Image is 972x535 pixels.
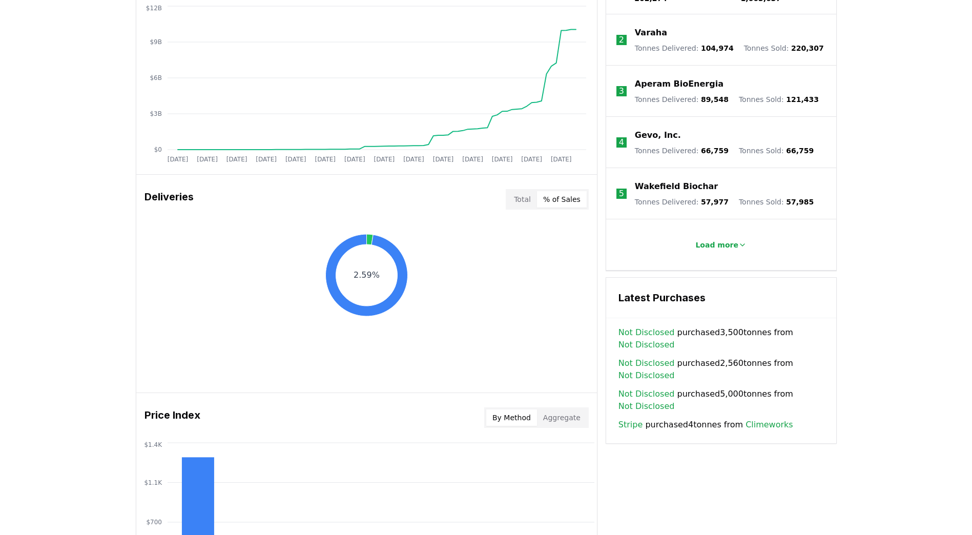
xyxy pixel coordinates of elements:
[344,156,365,163] tspan: [DATE]
[226,156,247,163] tspan: [DATE]
[791,44,824,52] span: 220,307
[618,339,675,351] a: Not Disclosed
[150,110,162,117] tspan: $3B
[635,146,729,156] p: Tonnes Delivered :
[635,94,729,105] p: Tonnes Delivered :
[619,188,624,200] p: 5
[618,369,675,382] a: Not Disclosed
[315,156,336,163] tspan: [DATE]
[146,5,161,12] tspan: $12B
[521,156,542,163] tspan: [DATE]
[739,146,814,156] p: Tonnes Sold :
[635,197,729,207] p: Tonnes Delivered :
[701,44,734,52] span: 104,974
[635,27,667,39] a: Varaha
[701,198,729,206] span: 57,977
[619,34,624,46] p: 2
[618,419,643,431] a: Stripe
[167,156,188,163] tspan: [DATE]
[635,129,681,141] a: Gevo, Inc.
[197,156,218,163] tspan: [DATE]
[695,240,738,250] p: Load more
[256,156,277,163] tspan: [DATE]
[701,95,729,104] span: 89,548
[786,95,819,104] span: 121,433
[618,357,824,382] span: purchased 2,560 tonnes from
[635,78,723,90] a: Aperam BioEnergia
[462,156,483,163] tspan: [DATE]
[635,43,734,53] p: Tonnes Delivered :
[144,479,162,486] tspan: $1.1K
[432,156,453,163] tspan: [DATE]
[618,388,824,413] span: purchased 5,000 tonnes from
[635,180,718,193] a: Wakefield Biochar
[618,357,675,369] a: Not Disclosed
[491,156,512,163] tspan: [DATE]
[746,419,793,431] a: Climeworks
[618,400,675,413] a: Not Disclosed
[144,441,162,448] tspan: $1.4K
[739,197,814,207] p: Tonnes Sold :
[618,419,793,431] span: purchased 4 tonnes from
[619,85,624,97] p: 3
[508,191,537,208] button: Total
[537,409,587,426] button: Aggregate
[146,519,162,526] tspan: $700
[486,409,537,426] button: By Method
[403,156,424,163] tspan: [DATE]
[687,235,755,255] button: Load more
[744,43,824,53] p: Tonnes Sold :
[618,290,824,305] h3: Latest Purchases
[354,270,380,280] text: 2.59%
[537,191,587,208] button: % of Sales
[285,156,306,163] tspan: [DATE]
[154,146,161,153] tspan: $0
[786,147,814,155] span: 66,759
[144,189,194,210] h3: Deliveries
[739,94,819,105] p: Tonnes Sold :
[786,198,814,206] span: 57,985
[701,147,729,155] span: 66,759
[144,407,200,428] h3: Price Index
[618,326,675,339] a: Not Disclosed
[550,156,571,163] tspan: [DATE]
[618,388,675,400] a: Not Disclosed
[619,136,624,149] p: 4
[618,326,824,351] span: purchased 3,500 tonnes from
[150,38,162,46] tspan: $9B
[374,156,395,163] tspan: [DATE]
[150,74,162,81] tspan: $6B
